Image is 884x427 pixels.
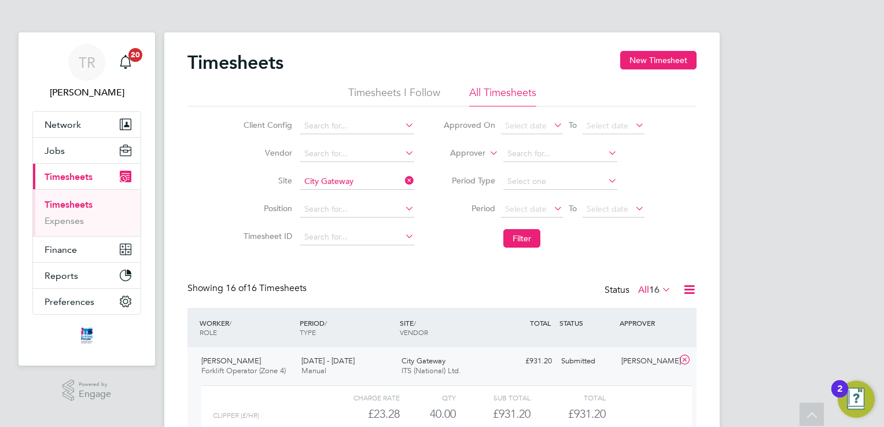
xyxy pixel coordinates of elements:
span: 16 [649,284,660,296]
span: 16 of [226,282,246,294]
label: All [638,284,671,296]
input: Search for... [300,118,414,134]
span: Network [45,119,81,130]
span: To [565,201,580,216]
span: TR [79,55,95,70]
div: SITE [397,312,497,343]
span: TOTAL [530,318,551,327]
span: / [414,318,416,327]
label: Client Config [240,120,292,130]
label: Period Type [443,175,495,186]
button: Jobs [33,138,141,163]
div: PERIOD [297,312,397,343]
span: Powered by [79,380,111,389]
span: VENDOR [400,327,428,337]
a: Expenses [45,215,84,226]
label: Site [240,175,292,186]
div: QTY [400,391,456,404]
div: £931.20 [496,352,557,371]
button: Network [33,112,141,137]
button: Timesheets [33,164,141,189]
span: Forklift Operator (Zone 4) [201,366,286,376]
span: 20 [128,48,142,62]
span: Manual [301,366,326,376]
label: Vendor [240,148,292,158]
span: / [325,318,327,327]
div: £23.28 [325,404,400,424]
span: To [565,117,580,132]
a: 20 [114,44,137,81]
input: Select one [503,174,617,190]
a: Go to home page [32,326,141,345]
div: Sub Total [456,391,531,404]
input: Search for... [300,146,414,162]
span: Finance [45,244,77,255]
span: [PERSON_NAME] [201,356,261,366]
button: Open Resource Center, 2 new notifications [838,381,875,418]
input: Search for... [300,201,414,218]
div: 2 [837,389,842,404]
li: All Timesheets [469,86,536,106]
span: Select date [505,120,547,131]
nav: Main navigation [19,32,155,366]
span: Tanya Rowse [32,86,141,100]
span: City Gateway [402,356,445,366]
span: Engage [79,389,111,399]
div: 40.00 [400,404,456,424]
span: Select date [587,204,628,214]
div: £931.20 [456,404,531,424]
label: Approved On [443,120,495,130]
span: ROLE [200,327,217,337]
div: APPROVER [617,312,677,333]
label: Timesheet ID [240,231,292,241]
div: WORKER [197,312,297,343]
span: Select date [587,120,628,131]
a: TR[PERSON_NAME] [32,44,141,100]
span: Reports [45,270,78,281]
button: Finance [33,237,141,262]
span: Clipper (£/HR) [213,411,259,419]
button: New Timesheet [620,51,697,69]
li: Timesheets I Follow [348,86,440,106]
span: Preferences [45,296,94,307]
label: Period [443,203,495,213]
span: £931.20 [568,407,606,421]
span: Select date [505,204,547,214]
button: Filter [503,229,540,248]
div: STATUS [557,312,617,333]
input: Search for... [503,146,617,162]
label: Position [240,203,292,213]
a: Powered byEngage [62,380,112,402]
label: Approver [433,148,485,159]
input: Search for... [300,174,414,190]
div: Charge rate [325,391,400,404]
div: [PERSON_NAME] [617,352,677,371]
span: ITS (National) Ltd. [402,366,461,376]
div: Total [531,391,605,404]
h2: Timesheets [187,51,283,74]
span: [DATE] - [DATE] [301,356,355,366]
input: Search for... [300,229,414,245]
button: Reports [33,263,141,288]
button: Preferences [33,289,141,314]
div: Timesheets [33,189,141,236]
span: Jobs [45,145,65,156]
span: / [229,318,231,327]
div: Showing [187,282,309,295]
a: Timesheets [45,199,93,210]
span: TYPE [300,327,316,337]
div: Status [605,282,673,299]
span: Timesheets [45,171,93,182]
span: 16 Timesheets [226,282,307,294]
div: Submitted [557,352,617,371]
img: itsconstruction-logo-retina.png [79,326,95,345]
